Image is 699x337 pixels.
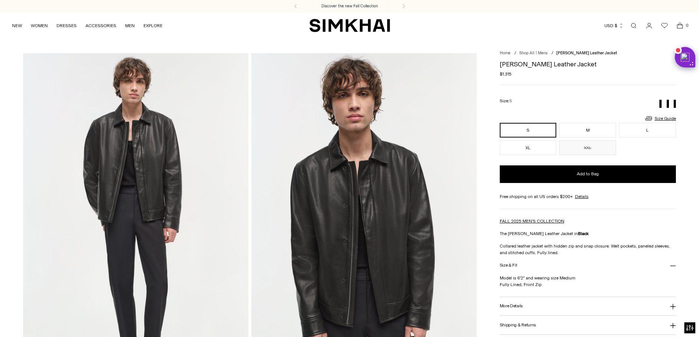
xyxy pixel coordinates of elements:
p: The [PERSON_NAME] Leather Jacket in [500,230,676,237]
nav: breadcrumbs [500,50,676,56]
button: XXL [559,140,616,155]
a: Go to the account page [642,18,656,33]
button: Add to Bag [500,165,676,183]
a: ACCESSORIES [85,18,116,34]
button: XL [500,140,557,155]
button: More Details [500,297,676,316]
h3: Shipping & Returns [500,323,536,327]
button: M [559,123,616,138]
span: S [509,99,512,103]
a: Discover the new Fall Collection [321,3,378,9]
span: $1,315 [500,71,511,77]
a: WOMEN [31,18,48,34]
h3: More Details [500,304,523,308]
a: Size Guide [644,114,676,123]
a: Details [575,193,589,200]
button: USD $ [604,18,624,34]
span: 0 [684,22,690,29]
a: Home [500,51,510,55]
strong: Black [578,231,589,236]
button: S [500,123,557,138]
div: / [514,50,516,56]
a: FALL 2025 MEN'S COLLECTION [500,219,564,224]
h1: [PERSON_NAME] Leather Jacket [500,61,676,67]
label: Size: [500,98,512,105]
button: L [619,123,676,138]
iframe: Sign Up via Text for Offers [6,309,74,331]
span: Add to Bag [577,171,599,177]
a: Open cart modal [673,18,687,33]
a: Wishlist [657,18,672,33]
a: NEW [12,18,22,34]
button: Shipping & Returns [500,316,676,334]
button: Size & Fit [500,256,676,275]
p: Collared leather jacket with hidden zip and snap closure. Welt pockets, paneled sleeves, and stit... [500,243,676,256]
span: [PERSON_NAME] Leather Jacket [556,51,617,55]
a: Open search modal [626,18,641,33]
p: Model is 6'2" and wearing size Medium Fully Lined, Front Zip [500,275,676,288]
a: DRESSES [57,18,77,34]
div: Free shipping on all US orders $200+ [500,193,676,200]
a: SIMKHAI [309,18,390,33]
a: EXPLORE [143,18,163,34]
a: Shop All | Mens [519,51,547,55]
a: MEN [125,18,135,34]
h3: Size & Fit [500,263,517,268]
div: / [551,50,553,56]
